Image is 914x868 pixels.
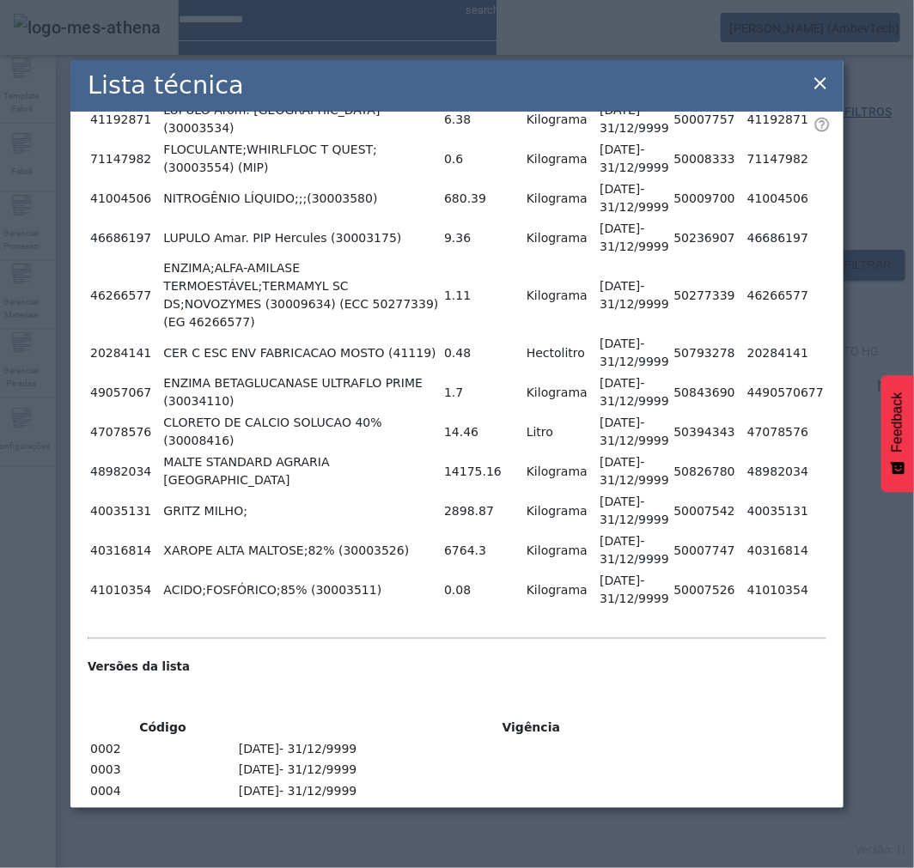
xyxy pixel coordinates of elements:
[89,782,236,802] td: 0004
[881,375,914,492] button: Feedback - Mostrar pesquisa
[443,413,524,451] td: 14.46
[746,219,825,257] td: 46686197
[443,179,524,217] td: 680.39
[526,492,597,530] td: Kilograma
[443,531,524,569] td: 6764.3
[599,571,671,609] td: [DATE]
[238,739,825,759] td: [DATE]
[526,571,597,609] td: Kilograma
[526,373,597,411] td: Kilograma
[89,334,161,372] td: 20284141
[673,140,745,178] td: 50008333
[673,258,745,332] td: 50277339
[599,179,671,217] td: [DATE]
[89,219,161,257] td: 46686197
[89,531,161,569] td: 40316814
[599,413,671,451] td: [DATE]
[279,763,356,777] span: - 31/12/9999
[238,718,825,737] th: Vigência
[746,492,825,530] td: 40035131
[89,413,161,451] td: 47078576
[162,571,442,609] td: ACIDO;FOSFÓRICO;85% (30003511)
[526,179,597,217] td: Kilograma
[89,492,161,530] td: 40035131
[599,258,671,332] td: [DATE]
[443,140,524,178] td: 0.6
[746,179,825,217] td: 41004506
[599,140,671,178] td: [DATE]
[443,492,524,530] td: 2898.87
[162,258,442,332] td: ENZIMA;ALFA-AMILASE TERMOESTÁVEL;TERMAMYL SC DS;NOVOZYMES (30009634) (ECC 50277339) (EG 46266577)
[162,452,442,490] td: MALTE STANDARD AGRARIA [GEOGRAPHIC_DATA]
[443,334,524,372] td: 0.48
[526,140,597,178] td: Kilograma
[89,571,161,609] td: 41010354
[526,531,597,569] td: Kilograma
[673,373,745,411] td: 50843690
[162,140,442,178] td: FLOCULANTE;WHIRLFLOC T QUEST; (30003554) (MIP)
[89,452,161,490] td: 48982034
[162,219,442,257] td: LUPULO Amar. PIP Hercules (30003175)
[746,100,825,138] td: 41192871
[673,334,745,372] td: 50793278
[88,67,244,104] h2: Lista técnica
[443,452,524,490] td: 14175.16
[599,452,671,490] td: [DATE]
[162,531,442,569] td: XAROPE ALTA MALTOSE;82% (30003526)
[89,258,161,332] td: 46266577
[279,785,356,798] span: - 31/12/9999
[599,219,671,257] td: [DATE]
[599,492,671,530] td: [DATE]
[162,413,442,451] td: CLORETO DE CALCIO SOLUCAO 40% (30008416)
[673,452,745,490] td: 50826780
[746,452,825,490] td: 48982034
[673,571,745,609] td: 50007526
[673,100,745,138] td: 50007757
[89,718,236,737] th: Código
[238,761,825,780] td: [DATE]
[599,531,671,569] td: [DATE]
[673,219,745,257] td: 50236907
[526,100,597,138] td: Kilograma
[599,373,671,411] td: [DATE]
[443,571,524,609] td: 0.08
[89,179,161,217] td: 41004506
[599,100,671,138] td: [DATE]
[443,219,524,257] td: 9.36
[673,179,745,217] td: 50009700
[746,571,825,609] td: 41010354
[746,334,825,372] td: 20284141
[526,334,597,372] td: Hectolitro
[526,219,597,257] td: Kilograma
[162,373,442,411] td: ENZIMA BETAGLUCANASE ULTRAFLO PRIME (30034110)
[746,531,825,569] td: 40316814
[89,761,236,780] td: 0003
[443,100,524,138] td: 6.38
[279,742,356,756] span: - 31/12/9999
[746,413,825,451] td: 47078576
[526,258,597,332] td: Kilograma
[443,373,524,411] td: 1.7
[526,413,597,451] td: Litro
[746,258,825,332] td: 46266577
[162,100,442,138] td: LUPULO Arom. [GEOGRAPHIC_DATA] (30003534)
[89,140,161,178] td: 71147982
[673,413,745,451] td: 50394343
[746,140,825,178] td: 71147982
[890,392,905,452] span: Feedback
[89,739,236,759] td: 0002
[89,373,161,411] td: 49057067
[89,100,161,138] td: 41192871
[238,782,825,802] td: [DATE]
[162,492,442,530] td: GRITZ MILHO;
[162,334,442,372] td: CER C ESC ENV FABRICACAO MOSTO (41119)
[443,258,524,332] td: 1.11
[673,492,745,530] td: 50007542
[746,373,825,411] td: 4490570677
[162,179,442,217] td: NITROGÊNIO LÍQUIDO;;;(30003580)
[673,531,745,569] td: 50007747
[88,659,826,676] h5: Versões da lista
[526,452,597,490] td: Kilograma
[599,334,671,372] td: [DATE]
